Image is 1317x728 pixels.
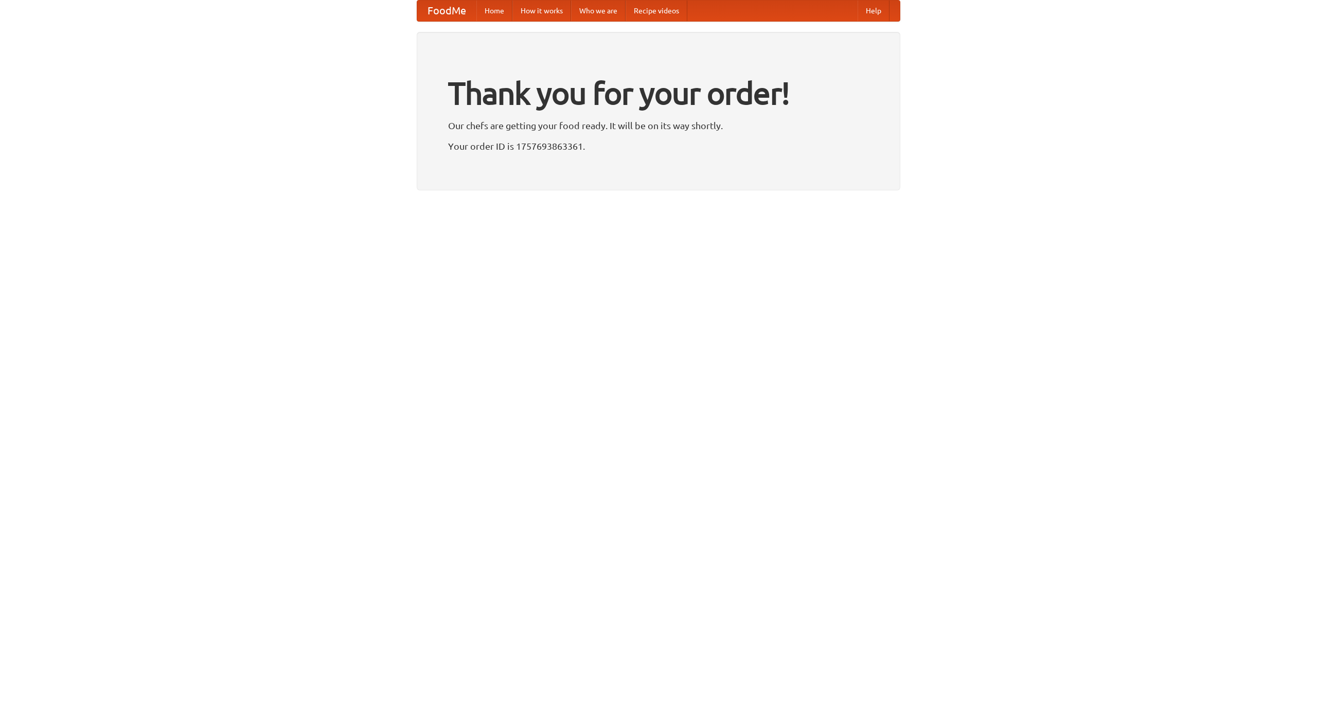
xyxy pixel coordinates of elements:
p: Your order ID is 1757693863361. [448,138,869,154]
a: Recipe videos [626,1,687,21]
a: Who we are [571,1,626,21]
p: Our chefs are getting your food ready. It will be on its way shortly. [448,118,869,133]
a: Home [476,1,512,21]
a: FoodMe [417,1,476,21]
a: How it works [512,1,571,21]
h1: Thank you for your order! [448,68,869,118]
a: Help [858,1,889,21]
